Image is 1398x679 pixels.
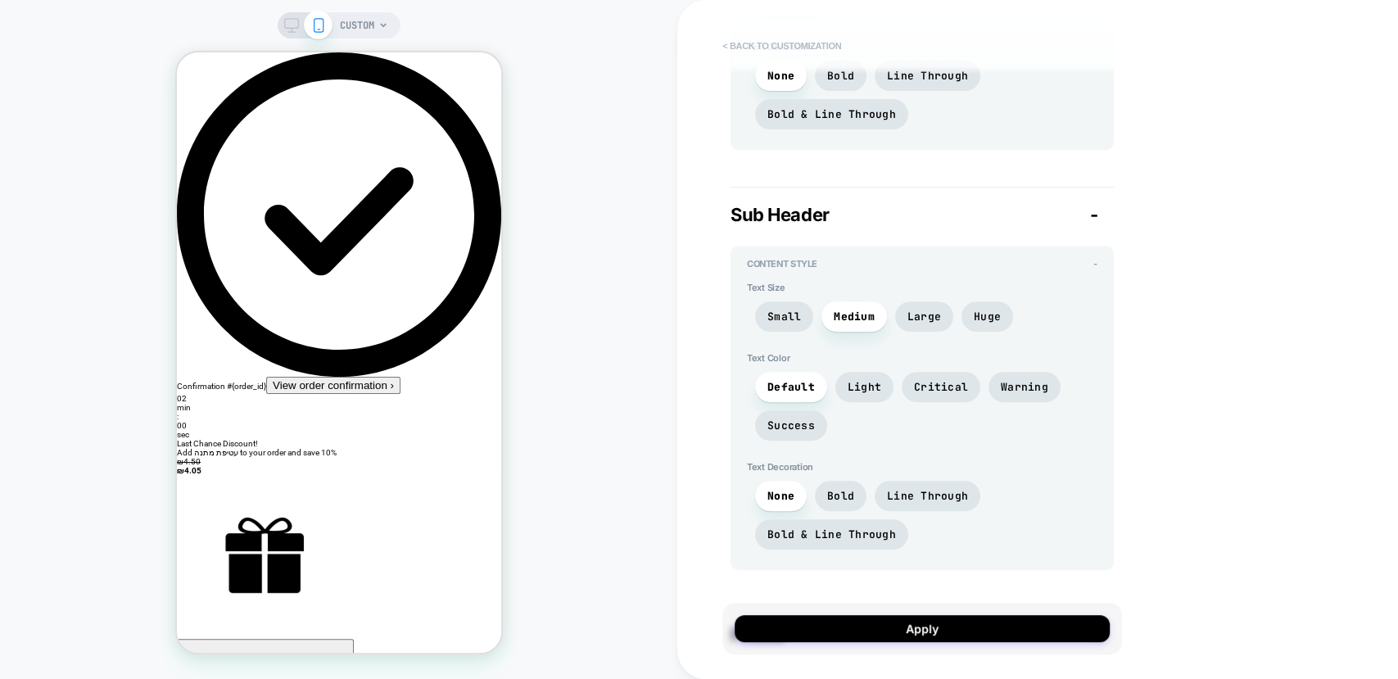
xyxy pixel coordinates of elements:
[834,310,875,324] span: Medium
[767,419,815,432] span: Success
[887,489,968,503] span: Line Through
[714,33,849,59] button: < Back to customization
[767,310,801,324] span: Small
[827,489,854,503] span: Bold
[907,310,941,324] span: Large
[767,527,896,541] span: Bold & Line Through
[340,12,374,38] span: CUSTOM
[747,352,1097,364] span: Text Color
[767,380,815,394] span: Default
[848,380,881,394] span: Light
[827,69,854,83] span: Bold
[731,204,829,225] span: Sub Header
[747,461,1097,473] span: Text Decoration
[887,69,968,83] span: Line Through
[747,258,817,269] span: Content Style
[747,282,1097,293] span: Text Size
[767,69,794,83] span: None
[767,489,794,503] span: None
[1090,204,1098,225] span: -
[1093,258,1097,269] span: -
[974,310,1001,324] span: Huge
[177,52,501,653] iframe: To enrich screen reader interactions, please activate Accessibility in Grammarly extension settings
[735,615,1110,642] button: Apply
[914,380,968,394] span: Critical
[1001,380,1048,394] span: Warning
[767,107,896,121] span: Bold & Line Through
